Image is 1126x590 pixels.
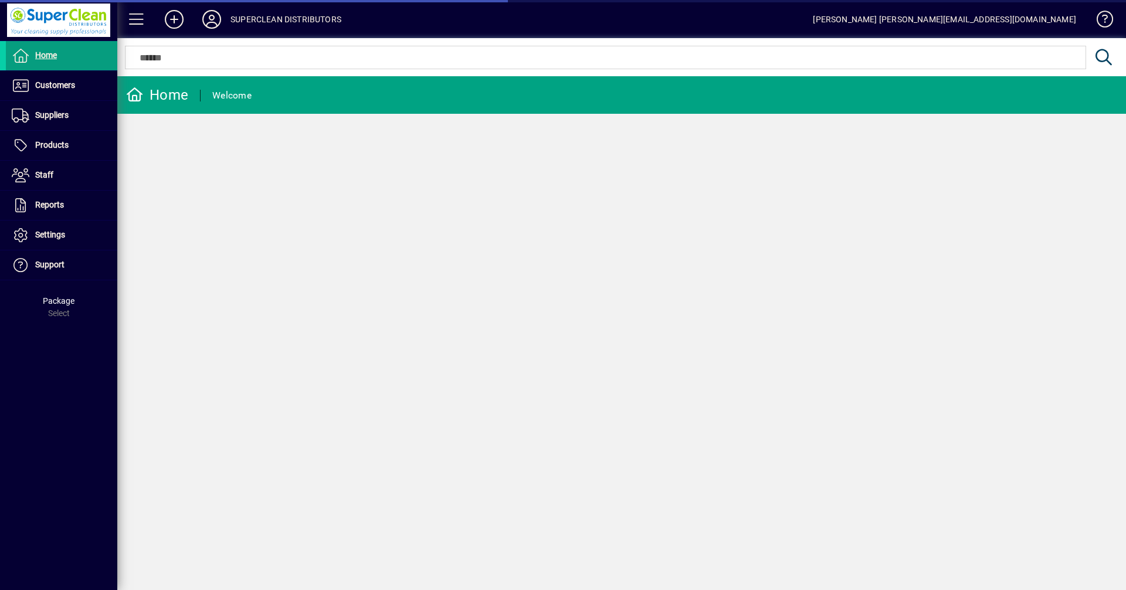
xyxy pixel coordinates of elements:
span: Customers [35,80,75,90]
a: Reports [6,191,117,220]
div: Welcome [212,86,252,105]
span: Staff [35,170,53,179]
a: Suppliers [6,101,117,130]
span: Reports [35,200,64,209]
button: Profile [193,9,230,30]
div: SUPERCLEAN DISTRIBUTORS [230,10,341,29]
div: [PERSON_NAME] [PERSON_NAME][EMAIL_ADDRESS][DOMAIN_NAME] [813,10,1076,29]
a: Support [6,250,117,280]
button: Add [155,9,193,30]
span: Settings [35,230,65,239]
div: Home [126,86,188,104]
span: Suppliers [35,110,69,120]
span: Support [35,260,65,269]
a: Settings [6,221,117,250]
span: Package [43,296,74,306]
a: Staff [6,161,117,190]
a: Knowledge Base [1088,2,1111,40]
a: Customers [6,71,117,100]
span: Products [35,140,69,150]
span: Home [35,50,57,60]
a: Products [6,131,117,160]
